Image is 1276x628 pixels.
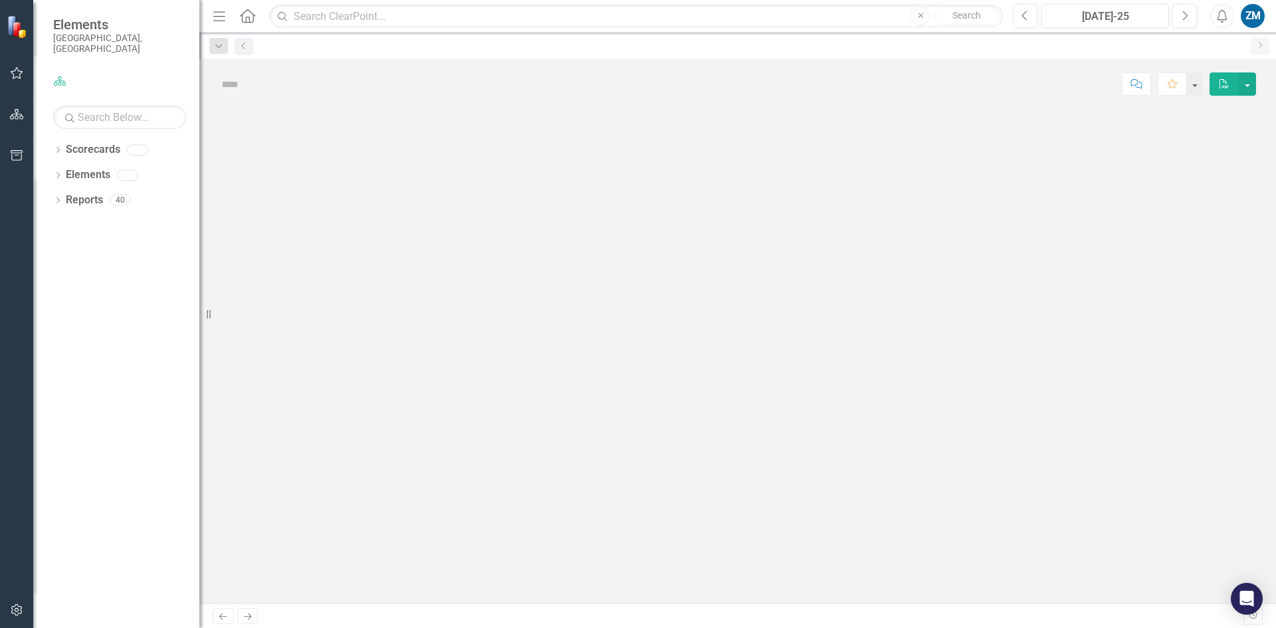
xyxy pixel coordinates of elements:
small: [GEOGRAPHIC_DATA], [GEOGRAPHIC_DATA] [53,33,186,54]
button: [DATE]-25 [1041,4,1169,28]
span: Search [952,10,981,21]
div: 40 [110,195,131,206]
span: Elements [53,17,186,33]
a: Scorecards [66,142,120,157]
button: ZM [1241,4,1265,28]
div: [DATE]-25 [1046,9,1164,25]
a: Elements [66,167,110,183]
input: Search Below... [53,106,186,129]
img: ClearPoint Strategy [7,15,30,39]
input: Search ClearPoint... [269,5,1003,28]
a: Reports [66,193,103,208]
button: Search [933,7,1000,25]
img: Not Defined [219,74,241,95]
div: Open Intercom Messenger [1231,583,1263,615]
